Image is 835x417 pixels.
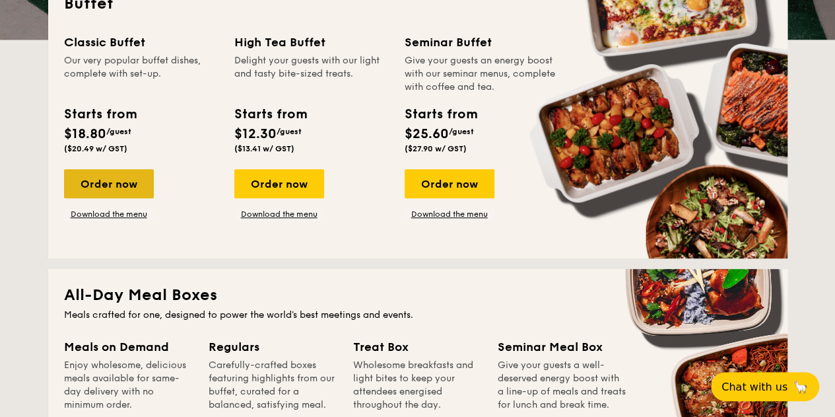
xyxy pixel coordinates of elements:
div: Seminar Meal Box [498,338,626,356]
div: Meals on Demand [64,338,193,356]
span: ($27.90 w/ GST) [405,144,467,153]
div: Starts from [405,104,477,124]
button: Chat with us🦙 [711,372,819,401]
div: High Tea Buffet [234,33,389,52]
span: $18.80 [64,126,106,142]
span: $25.60 [405,126,449,142]
div: Our very popular buffet dishes, complete with set-up. [64,54,218,94]
div: Carefully-crafted boxes featuring highlights from our buffet, curated for a balanced, satisfying ... [209,359,337,412]
span: /guest [106,127,131,136]
div: Order now [64,169,154,198]
h2: All-Day Meal Boxes [64,285,772,306]
a: Download the menu [234,209,324,219]
div: Classic Buffet [64,33,218,52]
div: Wholesome breakfasts and light bites to keep your attendees energised throughout the day. [353,359,482,412]
span: Chat with us [721,381,787,393]
span: /guest [277,127,302,136]
span: 🦙 [793,379,809,395]
a: Download the menu [405,209,494,219]
div: Meals crafted for one, designed to power the world's best meetings and events. [64,309,772,322]
div: Order now [405,169,494,198]
div: Order now [234,169,324,198]
span: ($20.49 w/ GST) [64,144,127,153]
div: Regulars [209,338,337,356]
div: Starts from [64,104,136,124]
div: Starts from [234,104,306,124]
div: Enjoy wholesome, delicious meals available for same-day delivery with no minimum order. [64,359,193,412]
span: ($13.41 w/ GST) [234,144,294,153]
div: Treat Box [353,338,482,356]
span: /guest [449,127,474,136]
div: Delight your guests with our light and tasty bite-sized treats. [234,54,389,94]
span: $12.30 [234,126,277,142]
div: Give your guests an energy boost with our seminar menus, complete with coffee and tea. [405,54,559,94]
a: Download the menu [64,209,154,219]
div: Seminar Buffet [405,33,559,52]
div: Give your guests a well-deserved energy boost with a line-up of meals and treats for lunch and br... [498,359,626,412]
